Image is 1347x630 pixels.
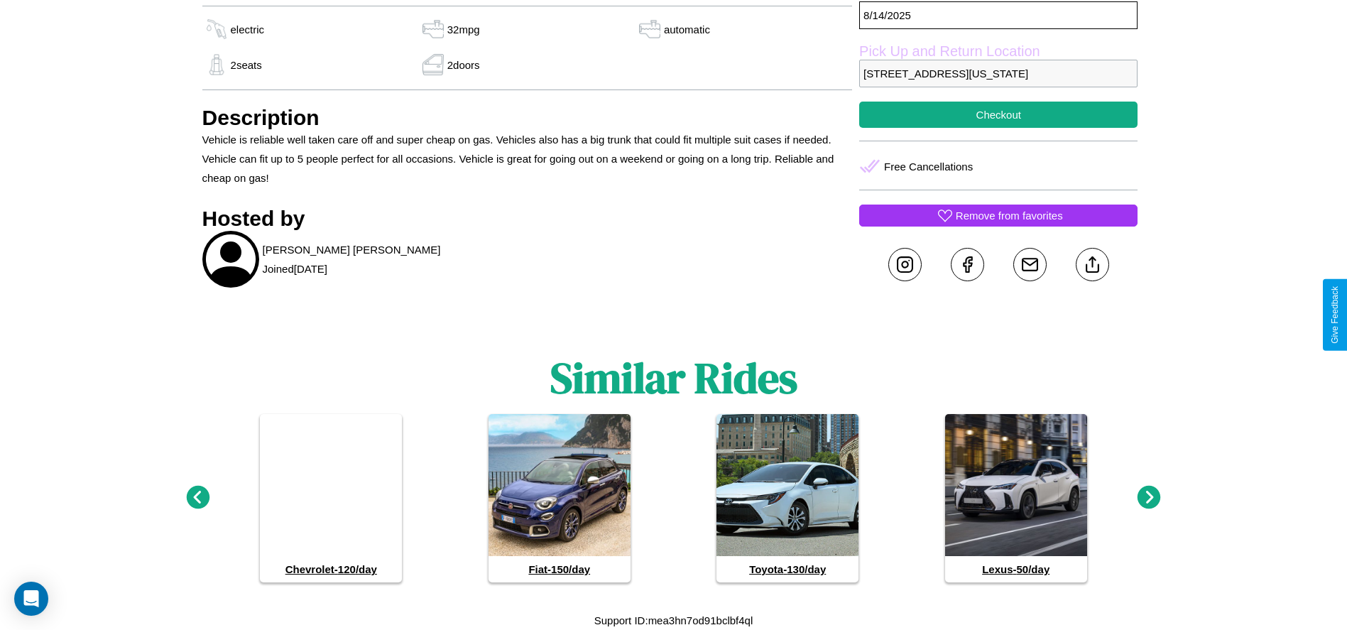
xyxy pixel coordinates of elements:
[419,18,447,40] img: gas
[202,18,231,40] img: gas
[231,55,262,75] p: 2 seats
[594,611,753,630] p: Support ID: mea3hn7od91bclbf4ql
[859,205,1138,227] button: Remove from favorites
[447,55,480,75] p: 2 doors
[260,414,402,582] a: Chevrolet-120/day
[664,20,710,39] p: automatic
[263,259,327,278] p: Joined [DATE]
[884,157,973,176] p: Free Cancellations
[716,556,858,582] h4: Toyota - 130 /day
[945,414,1087,582] a: Lexus-50/day
[859,60,1138,87] p: [STREET_ADDRESS][US_STATE]
[859,43,1138,60] label: Pick Up and Return Location
[859,1,1138,29] p: 8 / 14 / 2025
[231,20,265,39] p: electric
[956,206,1063,225] p: Remove from favorites
[716,414,858,582] a: Toyota-130/day
[550,349,797,407] h1: Similar Rides
[636,18,664,40] img: gas
[945,556,1087,582] h4: Lexus - 50 /day
[1330,286,1340,344] div: Give Feedback
[202,54,231,75] img: gas
[489,556,631,582] h4: Fiat - 150 /day
[202,207,853,231] h3: Hosted by
[14,582,48,616] div: Open Intercom Messenger
[263,240,441,259] p: [PERSON_NAME] [PERSON_NAME]
[447,20,480,39] p: 32 mpg
[419,54,447,75] img: gas
[260,556,402,582] h4: Chevrolet - 120 /day
[202,130,853,188] p: Vehicle is reliable well taken care off and super cheap on gas. Vehicles also has a big trunk tha...
[202,106,853,130] h3: Description
[859,102,1138,128] button: Checkout
[489,414,631,582] a: Fiat-150/day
